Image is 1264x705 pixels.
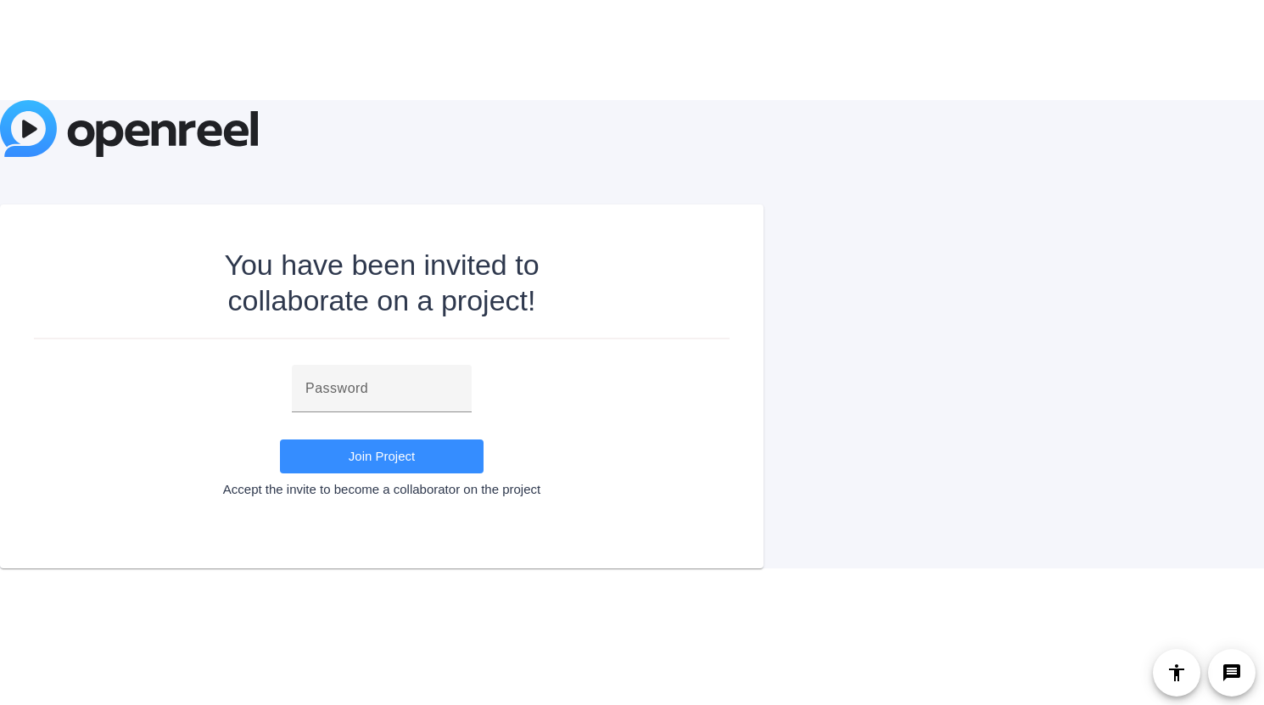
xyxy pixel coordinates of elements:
[349,449,415,463] span: Join Project
[1166,663,1187,683] mat-icon: accessibility
[1222,663,1242,683] mat-icon: message
[280,439,484,473] button: Join Project
[179,247,585,318] div: You have been invited to collaborate on a project!
[34,482,730,497] div: Accept the invite to become a collaborator on the project
[305,378,458,399] input: Password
